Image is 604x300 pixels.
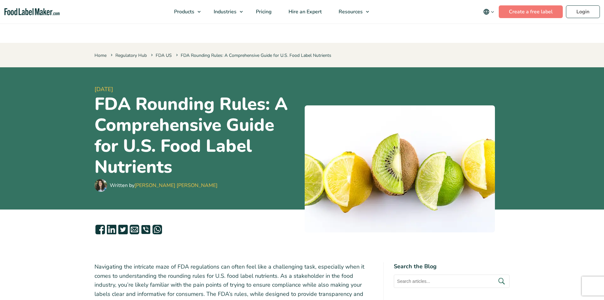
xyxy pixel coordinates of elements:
input: Search articles... [394,275,510,288]
span: Products [172,8,195,15]
a: FDA US [156,52,172,58]
a: [PERSON_NAME] [PERSON_NAME] [134,182,218,189]
span: [DATE] [94,85,300,94]
span: Hire an Expert [287,8,322,15]
span: FDA Rounding Rules: A Comprehensive Guide for U.S. Food Label Nutrients [175,52,331,58]
a: Login [566,5,600,18]
span: Industries [212,8,237,15]
img: Maria Abi Hanna - Food Label Maker [94,179,107,192]
span: Resources [337,8,363,15]
a: Create a free label [499,5,563,18]
span: Pricing [254,8,272,15]
h4: Search the Blog [394,262,510,271]
div: Written by [110,182,218,189]
h1: FDA Rounding Rules: A Comprehensive Guide for U.S. Food Label Nutrients [94,94,300,177]
a: Regulatory Hub [115,52,147,58]
a: Home [94,52,107,58]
